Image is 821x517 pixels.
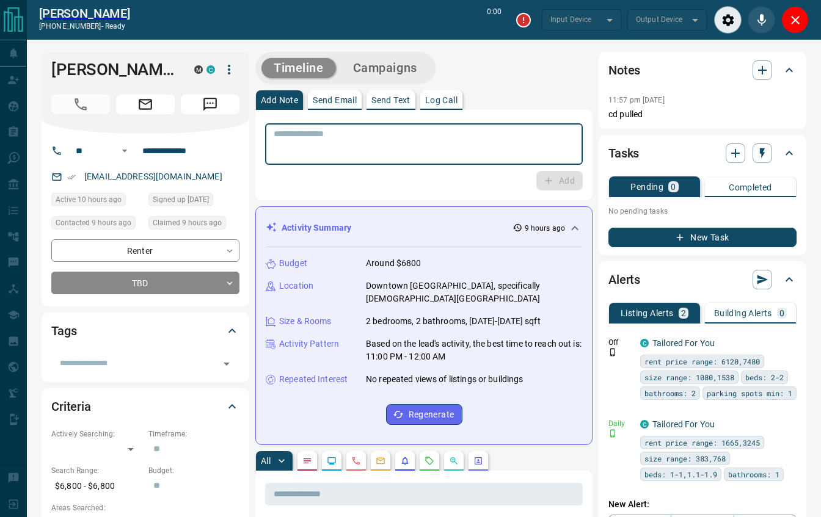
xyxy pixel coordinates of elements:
[56,217,131,229] span: Contacted 9 hours ago
[266,217,582,239] div: Activity Summary9 hours ago
[608,348,617,356] svg: Push Notification Only
[366,338,582,363] p: Based on the lead's activity, the best time to reach out is: 11:00 PM - 12:00 AM
[153,193,209,206] span: Signed up [DATE]
[644,387,696,399] span: bathrooms: 2
[652,338,715,348] a: Tailored For You
[525,223,565,234] p: 9 hours ago
[341,58,429,78] button: Campaigns
[261,58,336,78] button: Timeline
[714,309,772,317] p: Building Alerts
[608,429,617,438] svg: Push Notification Only
[51,239,239,262] div: Renter
[608,270,640,289] h2: Alerts
[608,498,797,511] p: New Alert:
[608,96,665,104] p: 11:57 pm [DATE]
[181,95,239,114] span: Message
[51,272,239,294] div: TBD
[386,404,462,425] button: Regenerate
[206,65,215,74] div: condos.ca
[279,338,339,350] p: Activity Pattern
[51,476,142,496] p: $6,800 - $6,800
[473,456,483,466] svg: Agent Actions
[351,456,361,466] svg: Calls
[449,456,459,466] svg: Opportunities
[644,355,760,367] span: rent price range: 6120,7480
[148,193,239,210] div: Fri Jul 30 2021
[366,373,524,386] p: No repeated views of listings or buildings
[644,452,726,465] span: size range: 383,768
[279,315,332,328] p: Size & Rooms
[51,321,76,341] h2: Tags
[608,418,633,429] p: Daily
[608,139,797,168] div: Tasks
[51,193,142,210] div: Mon Oct 13 2025
[279,373,348,386] p: Repeated Interest
[608,56,797,85] div: Notes
[51,392,239,421] div: Criteria
[608,143,639,163] h2: Tasks
[425,456,434,466] svg: Requests
[117,143,132,158] button: Open
[279,280,313,292] p: Location
[279,257,307,270] p: Budget
[327,456,337,466] svg: Lead Browsing Activity
[608,265,797,294] div: Alerts
[153,217,222,229] span: Claimed 9 hours ago
[748,6,775,34] div: Mute
[640,339,649,347] div: condos.ca
[779,309,784,317] p: 0
[608,337,633,348] p: Off
[745,371,784,383] span: beds: 2-2
[51,216,142,233] div: Mon Oct 13 2025
[630,183,663,191] p: Pending
[425,96,458,104] p: Log Call
[400,456,410,466] svg: Listing Alerts
[652,419,715,429] a: Tailored For You
[644,371,734,383] span: size range: 1080,1538
[51,397,91,416] h2: Criteria
[313,96,357,104] p: Send Email
[681,309,686,317] p: 2
[51,60,176,79] h1: [PERSON_NAME]
[51,428,142,439] p: Actively Searching:
[644,436,760,449] span: rent price range: 1665,3245
[728,468,779,480] span: bathrooms: 1
[608,228,797,247] button: New Task
[487,6,502,34] p: 0:00
[366,315,541,328] p: 2 bedrooms, 2 bathrooms, [DATE]-[DATE] sqft
[148,465,239,476] p: Budget:
[714,6,742,34] div: Audio Settings
[302,456,312,466] svg: Notes
[39,21,130,32] p: [PHONE_NUMBER] -
[729,183,772,192] p: Completed
[116,95,175,114] span: Email
[371,96,410,104] p: Send Text
[608,202,797,220] p: No pending tasks
[84,172,222,181] a: [EMAIL_ADDRESS][DOMAIN_NAME]
[51,465,142,476] p: Search Range:
[644,468,717,480] span: beds: 1-1,1.1-1.9
[282,222,351,234] p: Activity Summary
[621,309,674,317] p: Listing Alerts
[261,96,298,104] p: Add Note
[39,6,130,21] a: [PERSON_NAME]
[366,257,421,270] p: Around $6800
[51,316,239,345] div: Tags
[608,108,797,121] p: cd pulled
[376,456,385,466] svg: Emails
[218,355,235,372] button: Open
[51,502,239,513] p: Areas Searched:
[640,420,649,428] div: condos.ca
[105,22,126,31] span: ready
[261,457,271,465] p: All
[671,183,676,191] p: 0
[67,173,76,181] svg: Email Verified
[148,428,239,439] p: Timeframe:
[781,6,809,34] div: Close
[707,387,792,399] span: parking spots min: 1
[56,193,122,206] span: Active 10 hours ago
[366,280,582,305] p: Downtown [GEOGRAPHIC_DATA], specifically [DEMOGRAPHIC_DATA][GEOGRAPHIC_DATA]
[194,65,203,74] div: mrloft.ca
[608,60,640,80] h2: Notes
